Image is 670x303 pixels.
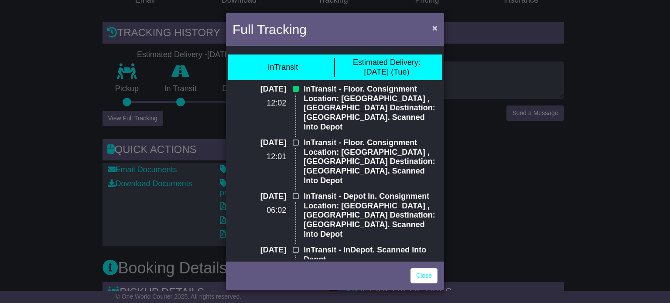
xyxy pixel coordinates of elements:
[232,245,286,255] p: [DATE]
[232,152,286,162] p: 12:01
[432,23,438,33] span: ×
[232,85,286,94] p: [DATE]
[232,99,286,108] p: 12:02
[428,19,442,37] button: Close
[304,85,438,132] p: InTransit - Floor. Consignment Location: [GEOGRAPHIC_DATA] , [GEOGRAPHIC_DATA] Destination: [GEOG...
[232,138,286,148] p: [DATE]
[232,206,286,215] p: 06:02
[410,268,438,283] a: Close
[268,63,298,72] div: InTransit
[353,58,420,77] div: [DATE] (Tue)
[232,192,286,201] p: [DATE]
[353,58,420,67] span: Estimated Delivery:
[304,245,438,264] p: InTransit - InDepot. Scanned Into Depot
[232,259,286,269] p: 06:01
[232,20,307,39] h4: Full Tracking
[304,138,438,185] p: InTransit - Floor. Consignment Location: [GEOGRAPHIC_DATA] , [GEOGRAPHIC_DATA] Destination: [GEOG...
[304,192,438,239] p: InTransit - Depot In. Consignment Location: [GEOGRAPHIC_DATA] , [GEOGRAPHIC_DATA] Destination: [G...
